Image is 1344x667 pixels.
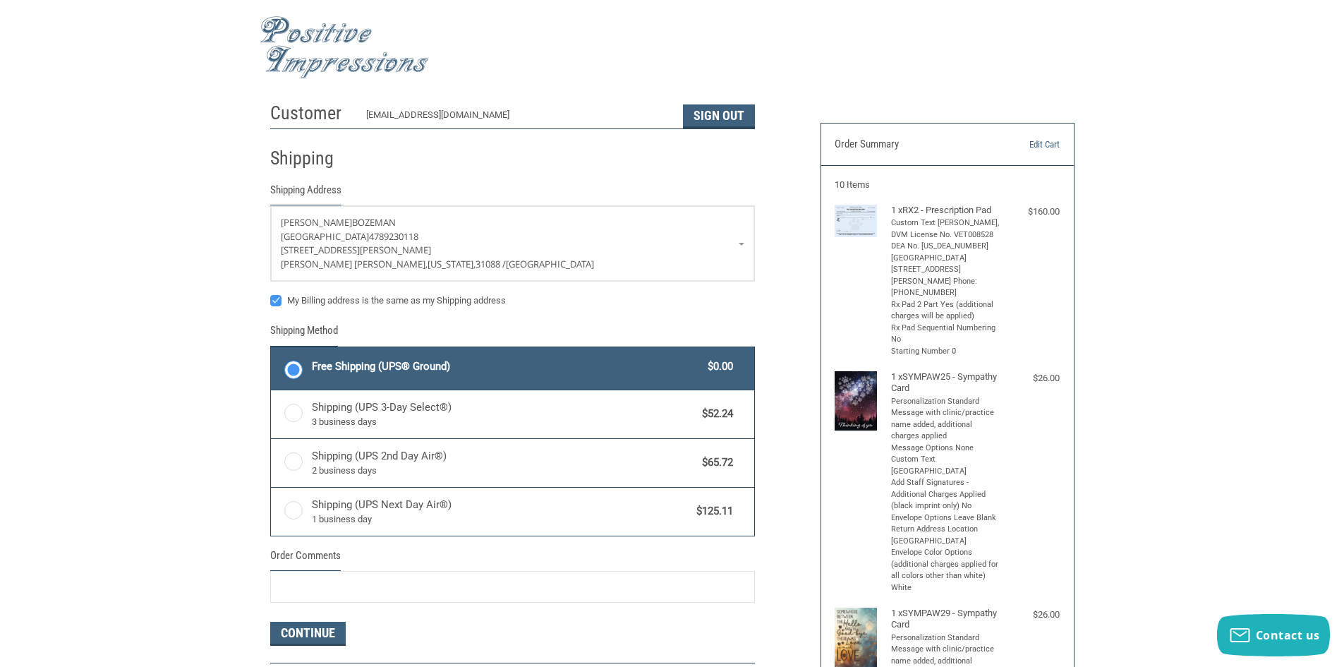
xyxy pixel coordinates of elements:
label: My Billing address is the same as my Shipping address [270,295,755,306]
button: Contact us [1217,614,1330,656]
div: $26.00 [1003,371,1060,385]
span: [STREET_ADDRESS][PERSON_NAME] [281,244,431,256]
h3: 10 Items [835,179,1060,191]
li: Rx Pad Sequential Numbering No [891,323,1000,346]
span: $52.24 [696,406,734,422]
h4: 1 x SYMPAW29 - Sympathy Card [891,608,1000,631]
h3: Order Summary [835,138,988,152]
button: Sign Out [683,104,755,128]
h4: 1 x SYMPAW25 - Sympathy Card [891,371,1000,395]
span: $125.11 [690,503,734,519]
span: [PERSON_NAME] [PERSON_NAME], [281,258,428,270]
div: $26.00 [1003,608,1060,622]
span: Contact us [1256,627,1320,643]
img: Positive Impressions [260,16,429,79]
span: Shipping (UPS 3-Day Select®) [312,399,696,429]
span: 31088 / [476,258,506,270]
span: 1 business day [312,512,690,527]
span: [US_STATE], [428,258,476,270]
li: Envelope Options Leave Blank [891,512,1000,524]
span: 4789230118 [369,230,418,243]
a: Enter or select a different address [271,206,754,281]
li: Personalization Standard Message with clinic/practice name added, additional charges applied [891,396,1000,443]
li: Envelope Color Options (additional charges applied for all colors other than white) White [891,547,1000,594]
span: Bozeman [352,216,396,229]
a: Edit Cart [988,138,1060,152]
span: [GEOGRAPHIC_DATA] [281,230,369,243]
span: Shipping (UPS Next Day Air®) [312,497,690,527]
legend: Shipping Address [270,182,341,205]
h2: Customer [270,102,353,125]
li: Custom Text [PERSON_NAME], DVM License No. VET008528 DEA No. [US_DEA_NUMBER] [GEOGRAPHIC_DATA] [S... [891,217,1000,299]
span: [GEOGRAPHIC_DATA] [506,258,594,270]
li: Custom Text [GEOGRAPHIC_DATA] [891,454,1000,477]
span: 2 business days [312,464,696,478]
h2: Shipping [270,147,353,170]
li: Add Staff Signatures - Additional Charges Applied (black imprint only) No [891,477,1000,512]
span: Shipping (UPS 2nd Day Air®) [312,448,696,478]
span: 3 business days [312,415,696,429]
span: [PERSON_NAME] [281,216,352,229]
span: $0.00 [701,359,734,375]
h4: 1 x RX2 - Prescription Pad [891,205,1000,216]
li: Return Address Location [GEOGRAPHIC_DATA] [891,524,1000,547]
button: Continue [270,622,346,646]
span: Free Shipping (UPS® Ground) [312,359,701,375]
div: $160.00 [1003,205,1060,219]
legend: Order Comments [270,548,341,571]
li: Rx Pad 2 Part Yes (additional charges will be applied) [891,299,1000,323]
span: $65.72 [696,455,734,471]
li: Starting Number 0 [891,346,1000,358]
div: [EMAIL_ADDRESS][DOMAIN_NAME] [366,108,669,128]
legend: Shipping Method [270,323,338,346]
li: Message Options None [891,443,1000,455]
